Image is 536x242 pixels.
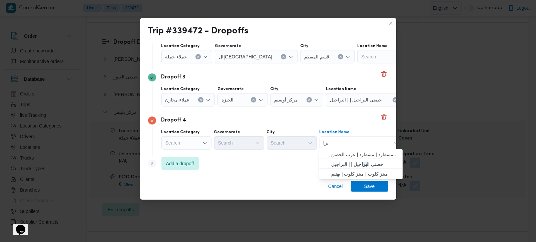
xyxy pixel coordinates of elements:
button: Open list of options [255,140,260,146]
button: حصنى البراجيل | | البراجيل [319,159,403,169]
button: Open list of options [205,97,211,102]
label: Location Name [357,43,388,49]
iframe: chat widget [7,215,28,235]
button: Closes this modal window [387,19,395,27]
span: Cancel [328,182,343,190]
div: Trip #339472 - Dropoffs [148,26,249,37]
span: Save [364,181,375,192]
span: حصنى البراجيل | | البراجيل [330,96,382,103]
button: Clear input [195,54,201,59]
button: Close list of options [394,140,399,146]
button: Clear input [307,97,312,102]
svg: Step 4 is complete [150,76,154,80]
span: Add a dropoff [166,160,194,168]
label: Governorate [217,86,244,92]
button: Clear input [198,97,203,102]
label: Location Category [161,43,200,49]
span: ال[GEOGRAPHIC_DATA] [219,53,272,60]
button: Open list of options [308,140,313,146]
label: Governorate [215,43,241,49]
button: Open list of options [202,140,207,146]
button: Open list of options [203,54,208,59]
label: City [300,43,308,49]
button: Open list of options [314,97,319,102]
button: Clear input [251,97,256,102]
button: Open list of options [345,54,351,59]
button: Open list of options [288,54,294,59]
span: عملاء مخازن [165,96,190,103]
button: Clear input [281,54,286,59]
svg: Step 5 has errors [150,119,154,123]
label: Location Name [326,86,356,92]
button: Add a dropoff [161,157,199,170]
mark: برا [362,162,367,167]
p: Dropoff 4 [161,116,186,125]
span: عملاء جملة [165,53,187,60]
span: حصني - مسطرد | مسطرد | عرب الحصن [331,151,399,159]
button: حصني - مسطرد | مسطرد | عرب الحصن [319,149,403,159]
label: Location Name [320,130,350,135]
span: مركز أوسيم [274,96,298,103]
label: City [270,86,278,92]
button: Cancel [326,181,346,192]
button: Open list of options [258,97,263,102]
p: Dropoff 3 [161,73,186,81]
button: Clear input [393,97,398,102]
label: City [267,130,275,135]
label: Governorate [214,130,240,135]
span: قسم المقطم [304,53,329,60]
button: Delete [380,113,388,121]
button: مينز كلوب | مينز كلوب | بهتيم [319,169,403,178]
button: Save [351,181,388,192]
button: Delete [380,70,388,78]
button: Clear input [338,54,343,59]
span: حصنى ال جيل | | البراجيل [331,160,399,168]
label: Location Category [161,86,200,92]
span: 6 [151,162,153,166]
label: Location Category [161,130,200,135]
span: الجيزة [221,96,233,103]
span: مينز كلوب | مينز كلوب | بهتيم [331,170,399,178]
